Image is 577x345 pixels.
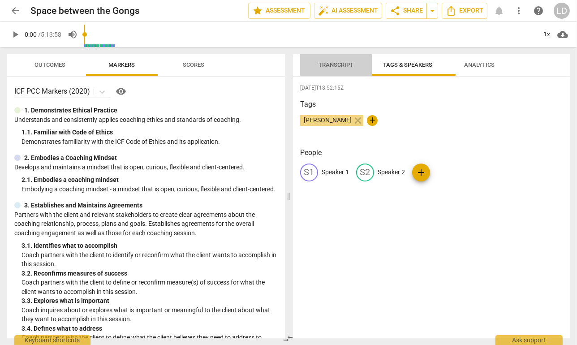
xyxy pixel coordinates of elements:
span: arrow_back [10,5,21,16]
span: [DATE]T18:52:15Z [300,84,563,92]
a: Help [110,84,128,99]
p: Develops and maintains a mindset that is open, curious, flexible and client-centered. [14,163,278,172]
p: Speaker 1 [322,168,349,177]
button: Play [7,26,23,43]
span: Tags & Speakers [383,61,432,68]
span: 0:00 [25,31,37,38]
span: help [533,5,544,16]
div: S2 [356,164,374,181]
span: / 5:13:58 [38,31,61,38]
span: more_vert [513,5,524,16]
div: S1 [300,164,318,181]
h2: Space between the Gongs [30,5,140,17]
button: Share [386,3,427,19]
button: + [367,115,378,126]
p: 2. Embodies a Coaching Mindset [24,153,117,163]
span: visibility [116,86,126,97]
button: AI Assessment [314,3,382,19]
span: play_arrow [10,29,21,40]
span: [PERSON_NAME] [300,116,355,124]
p: Demonstrates familiarity with the ICF Code of Ethics and its application. [22,137,278,147]
p: 1. Demonstrates Ethical Practice [24,106,117,115]
p: Understands and consistently applies coaching ethics and standards of coaching. [14,115,278,125]
h3: People [300,147,563,158]
div: 2. 1. Embodies a coaching mindset [22,175,278,185]
button: Assessment [248,3,310,19]
span: arrow_drop_down [427,5,438,16]
p: Coach partners with the client to define or reconfirm measure(s) of success for what the client w... [22,278,278,296]
span: share [390,5,400,16]
span: volume_up [67,29,78,40]
button: Export [442,3,487,19]
div: Ask support [495,335,563,345]
span: Export [446,5,483,16]
button: LD [554,3,570,19]
span: Scores [183,61,204,68]
span: Outcomes [35,61,66,68]
p: Coach partners with the client to identify or reconfirm what the client wants to accomplish in th... [22,250,278,269]
a: Help [530,3,547,19]
span: Share [390,5,423,16]
span: star [252,5,263,16]
span: Transcript [319,61,353,68]
div: 1. 1. Familiar with Code of Ethics [22,128,278,137]
span: Analytics [464,61,495,68]
span: compare_arrows [283,333,294,344]
button: Volume [65,26,81,43]
span: AI Assessment [318,5,378,16]
p: Partners with the client and relevant stakeholders to create clear agreements about the coaching ... [14,210,278,238]
span: add [416,167,426,178]
p: Coach inquires about or explores what is important or meaningful to the client about what they wa... [22,306,278,324]
span: cloud_download [557,29,568,40]
div: 3. 2. Reconfirms measures of success [22,269,278,278]
button: Help [114,84,128,99]
div: Keyboard shortcuts [14,335,90,345]
span: auto_fix_high [318,5,329,16]
span: close [353,115,363,126]
span: Assessment [252,5,306,16]
p: Speaker 2 [378,168,405,177]
div: 1x [538,27,555,42]
div: 3. 3. Explores what is important [22,296,278,306]
p: Embodying a coaching mindset - a mindset that is open, curious, flexible and client-centered. [22,185,278,194]
h3: Tags [300,99,563,110]
p: ICF PCC Markers (2020) [14,86,90,96]
p: 3. Establishes and Maintains Agreements [24,201,142,210]
div: 3. 4. Defines what to address [22,324,278,333]
button: Sharing summary [426,3,438,19]
div: 3. 1. Identifies what to accomplish [22,241,278,250]
span: Markers [109,61,135,68]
